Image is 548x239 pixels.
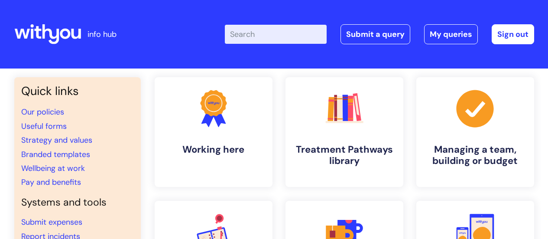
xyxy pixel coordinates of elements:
a: Managing a team, building or budget [416,77,534,187]
h4: Managing a team, building or budget [423,144,527,167]
div: | - [225,24,534,44]
a: Sign out [492,24,534,44]
a: Submit a query [340,24,410,44]
h4: Treatment Pathways library [292,144,396,167]
a: Submit expenses [21,217,82,227]
h3: Quick links [21,84,134,98]
a: Wellbeing at work [21,163,85,174]
a: My queries [424,24,478,44]
a: Treatment Pathways library [285,77,403,187]
h4: Working here [162,144,266,155]
p: info hub [88,27,117,41]
a: Useful forms [21,121,67,131]
a: Our policies [21,107,64,117]
a: Branded templates [21,149,90,160]
a: Strategy and values [21,135,92,145]
a: Working here [155,77,272,187]
h4: Systems and tools [21,196,134,209]
input: Search [225,25,327,44]
a: Pay and benefits [21,177,81,187]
